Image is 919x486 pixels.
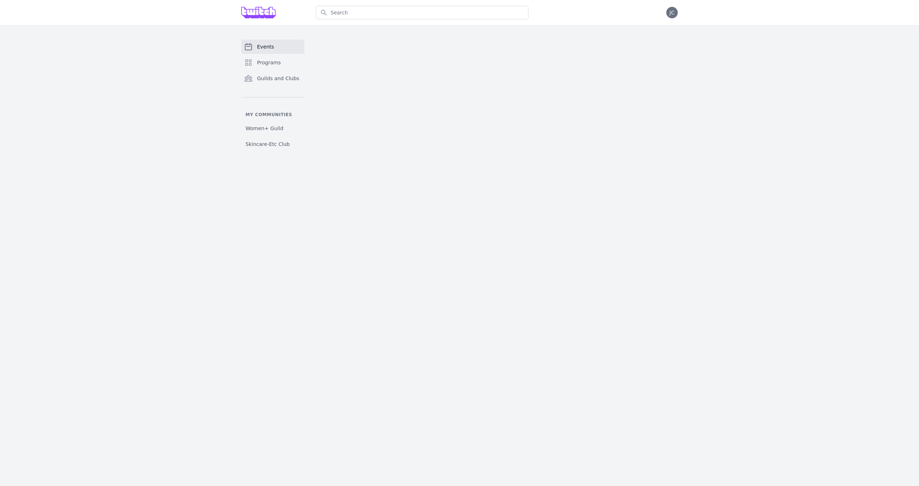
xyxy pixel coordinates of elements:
span: JC [670,10,675,15]
a: Skincare-Etc Club [241,138,304,151]
a: Programs [241,55,304,70]
span: Programs [257,59,281,66]
span: Women+ Guild [246,125,283,132]
a: Guilds and Clubs [241,71,304,86]
input: Search [316,6,528,19]
span: Events [257,43,274,50]
button: JC [666,7,678,18]
span: Guilds and Clubs [257,75,299,82]
img: Grove [241,7,276,18]
span: Skincare-Etc Club [246,141,290,148]
a: Events [241,40,304,54]
nav: Sidebar [241,40,304,151]
p: My communities [241,112,304,118]
a: Women+ Guild [241,122,304,135]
